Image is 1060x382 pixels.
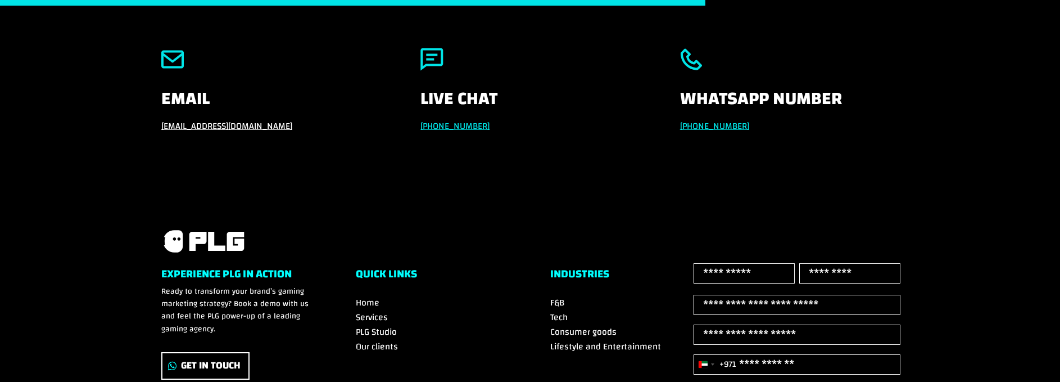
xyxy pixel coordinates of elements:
[161,352,250,380] a: Get In Touch
[550,309,568,326] a: Tech
[680,118,749,134] a: [PHONE_NUMBER]
[719,357,736,372] div: +971
[694,355,736,374] button: Selected country
[161,285,315,336] p: Ready to transform your brand’s gaming marketing strategy? Book a demo with us and feel the PLG p...
[680,90,899,119] h4: Whatsapp Number
[420,118,490,134] a: [PHONE_NUMBER]
[550,338,661,355] a: Lifestyle and Entertainment
[161,90,380,119] h4: Email
[161,48,184,71] img: email
[161,118,292,134] a: [EMAIL_ADDRESS][DOMAIN_NAME]
[550,294,564,311] a: F&B
[356,294,379,311] a: Home
[1004,328,1060,382] iframe: Chat Widget
[550,323,617,340] a: Consumer goods
[420,90,639,119] h4: Live Chat
[356,338,398,355] a: Our clients
[356,323,397,340] a: PLG Studio
[356,309,388,326] a: Services
[356,268,510,285] h6: Quick Links
[161,228,246,254] a: PLG
[550,268,704,285] h6: Industries
[161,268,315,285] h6: Experience PLG in Action
[161,228,246,254] img: PLG logo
